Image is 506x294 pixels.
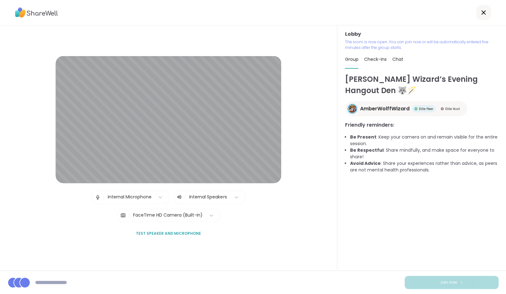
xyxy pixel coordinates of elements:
span: Chat [392,56,403,62]
span: | [128,209,130,222]
div: Internal Microphone [108,194,152,200]
li: : Keep your camera on and remain visible for the entire session. [350,134,498,147]
b: Be Present [350,134,376,140]
img: Elite Peer [414,107,417,110]
h3: Lobby [345,30,498,38]
b: Avoid Advice [350,160,380,166]
li: : Share your experiences rather than advice, as peers are not mental health professionals. [350,160,498,173]
span: | [184,193,186,201]
h1: [PERSON_NAME] Wizard’s Evening Hangout Den 🐺🪄 [345,74,498,96]
span: Group [345,56,358,62]
button: Join now [405,276,498,289]
button: Test speaker and microphone [133,227,204,240]
img: Microphone [95,191,101,203]
span: AmberWolffWizard [360,105,409,113]
img: AmberWolffWizard [348,105,356,113]
img: Camera [120,209,126,222]
span: Elite Peer [419,107,433,111]
img: ShareWell Logomark [460,281,463,284]
img: Elite Host [441,107,444,110]
span: Join now [440,280,457,285]
span: Elite Host [445,107,460,111]
li: : Share mindfully, and make space for everyone to share! [350,147,498,160]
span: | [103,191,105,203]
h3: Friendly reminders: [345,121,498,129]
img: ShareWell Logo [15,5,58,20]
b: Be Respectful [350,147,383,153]
p: The room is now open. You can join now or will be automatically entered five minutes after the gr... [345,39,498,50]
span: Check-ins [364,56,386,62]
span: Test speaker and microphone [136,231,201,236]
div: FaceTime HD Camera (Built-in) [133,212,203,218]
a: AmberWolffWizardAmberWolffWizardElite PeerElite PeerElite HostElite Host [345,101,467,116]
